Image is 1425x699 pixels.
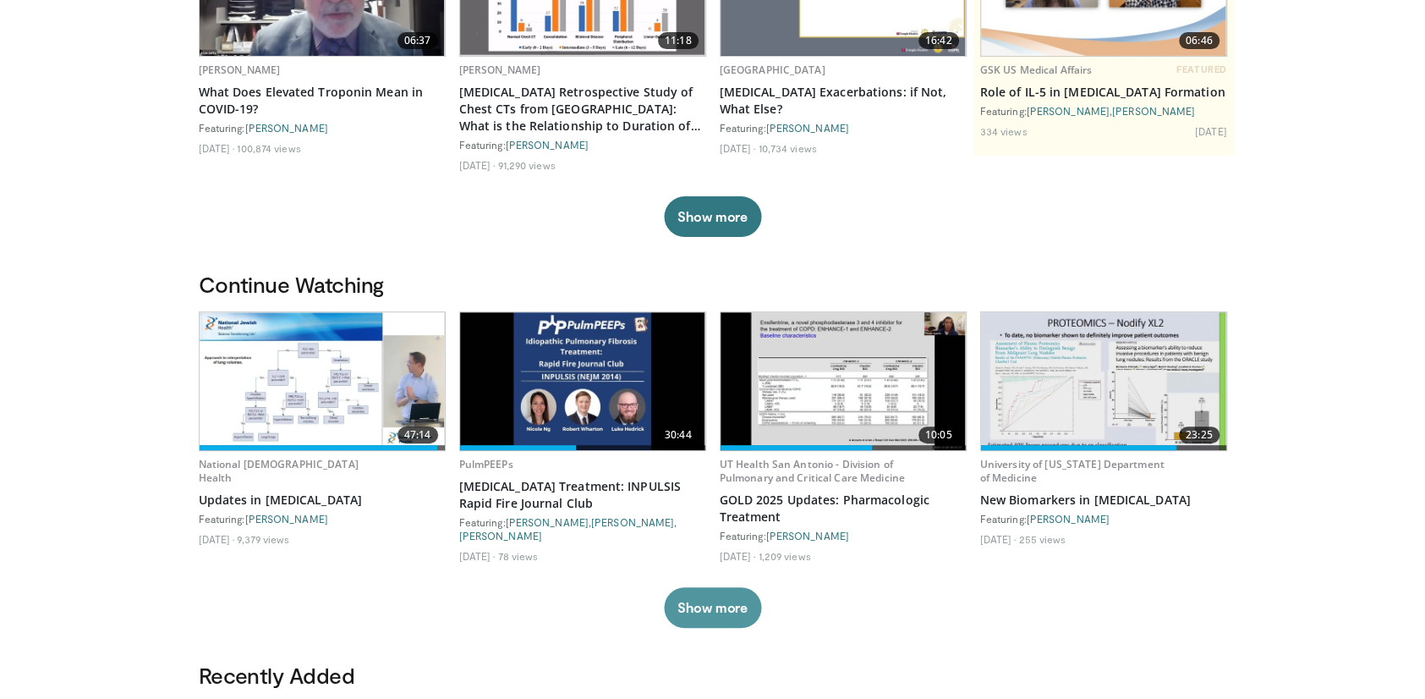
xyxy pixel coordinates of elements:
[1176,63,1226,75] span: FEATURED
[1018,532,1066,546] li: 255 views
[199,121,446,135] div: Featuring:
[664,196,761,237] button: Show more
[459,515,706,542] div: Featuring: , ,
[199,512,446,526] div: Featuring:
[720,121,967,135] div: Featuring:
[199,84,446,118] a: What Does Elevated Troponin Mean in COVID-19?
[199,532,235,546] li: [DATE]
[237,141,300,155] li: 100,874 views
[200,312,445,450] a: 47:14
[664,587,761,628] button: Show more
[199,141,235,155] li: [DATE]
[980,104,1227,118] div: Featuring: ,
[245,513,328,525] a: [PERSON_NAME]
[237,532,289,546] li: 9,379 views
[720,63,825,77] a: [GEOGRAPHIC_DATA]
[766,530,849,542] a: [PERSON_NAME]
[591,516,674,528] a: [PERSON_NAME]
[460,312,705,450] img: 2362b28c-aa7e-430e-bdcd-fe6a817be25b.620x360_q85_upscale.jpg
[758,549,810,563] li: 1,209 views
[459,84,706,135] a: [MEDICAL_DATA] Retrospective Study of Chest CTs from [GEOGRAPHIC_DATA]: What is the Relationship ...
[199,271,1227,298] h3: Continue Watching
[766,122,849,134] a: [PERSON_NAME]
[199,662,1227,689] h3: Recently Added
[1179,427,1219,443] span: 23:25
[397,32,438,49] span: 06:37
[980,457,1165,485] a: University of [US_STATE] Department of Medicine
[497,549,538,563] li: 78 views
[199,492,446,509] a: Updates in [MEDICAL_DATA]
[459,478,706,512] a: [MEDICAL_DATA] Treatment: INPULSIS Rapid Fire Journal Club
[720,529,967,542] div: Featuring:
[459,549,496,563] li: [DATE]
[918,32,959,49] span: 16:42
[980,532,1017,546] li: [DATE]
[459,530,542,542] a: [PERSON_NAME]
[981,312,1226,450] img: f12e60fb-64f6-4cb2-bfd2-be8aaa2a0c93.620x360_q85_upscale.jpg
[506,139,589,151] a: [PERSON_NAME]
[980,84,1227,101] a: Role of IL-5 in [MEDICAL_DATA] Formation
[459,457,513,471] a: PulmPEEPs
[980,492,1227,509] a: New Biomarkers in [MEDICAL_DATA]
[980,512,1227,526] div: Featuring:
[200,312,445,450] img: f1afee27-a73a-4397-a8ce-49c9e0951984.620x360_q85_upscale.jpg
[918,427,959,443] span: 10:05
[1195,124,1227,138] li: [DATE]
[199,63,281,77] a: [PERSON_NAME]
[1112,105,1195,117] a: [PERSON_NAME]
[721,312,966,450] a: 10:05
[720,492,967,526] a: GOLD 2025 Updates: Pharmacologic Treatment
[981,312,1226,450] a: 23:25
[1027,513,1110,525] a: [PERSON_NAME]
[397,427,438,443] span: 47:14
[459,158,496,172] li: [DATE]
[720,84,967,118] a: [MEDICAL_DATA] Exacerbations: if Not, What Else?
[497,158,555,172] li: 91,290 views
[459,138,706,151] div: Featuring:
[1027,105,1110,117] a: [PERSON_NAME]
[758,141,816,155] li: 10,734 views
[658,32,699,49] span: 11:18
[460,312,705,450] a: 30:44
[506,516,589,528] a: [PERSON_NAME]
[1179,32,1219,49] span: 06:46
[980,63,1093,77] a: GSK US Medical Affairs
[658,427,699,443] span: 30:44
[720,141,756,155] li: [DATE]
[721,312,966,450] img: 92f67c48-26da-4e92-bc7e-ca69d049fd3c.620x360_q85_upscale.jpg
[720,457,905,485] a: UT Health San Antonio - Division of Pulmonary and Critical Care Medicine
[245,122,328,134] a: [PERSON_NAME]
[720,549,756,563] li: [DATE]
[459,63,541,77] a: [PERSON_NAME]
[980,124,1028,138] li: 334 views
[199,457,359,485] a: National [DEMOGRAPHIC_DATA] Health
